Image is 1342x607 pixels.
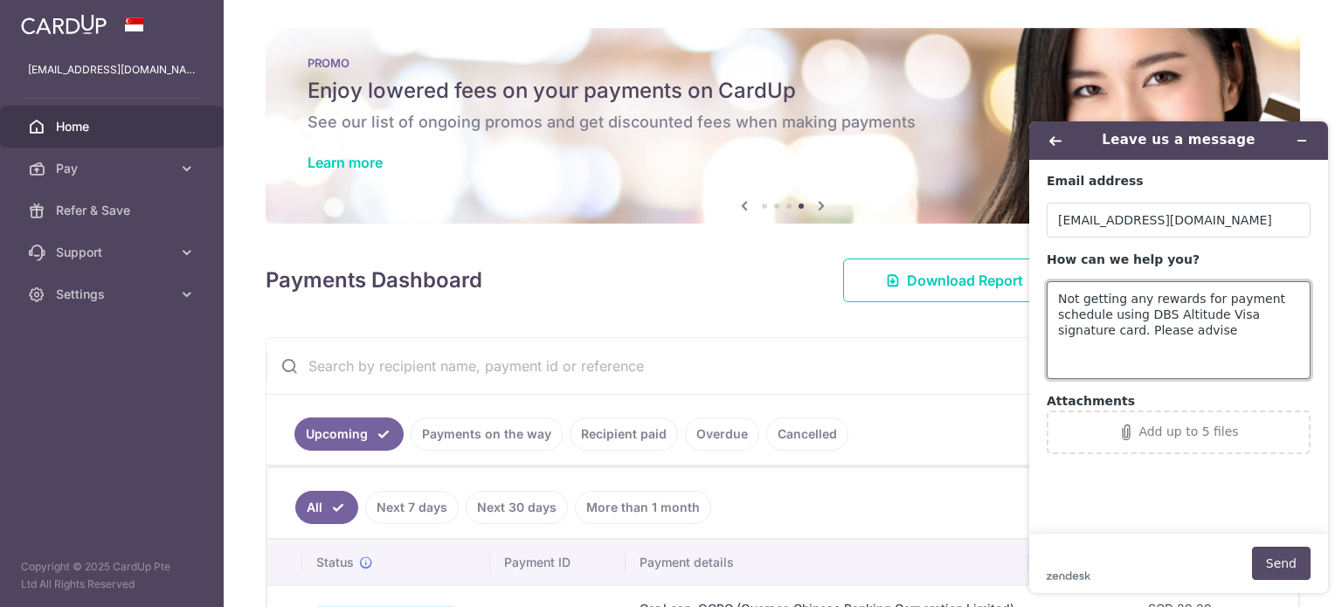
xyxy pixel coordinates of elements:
[308,77,1258,105] h5: Enjoy lowered fees on your payments on CardUp
[56,160,171,177] span: Pay
[308,154,383,171] a: Learn more
[626,540,1028,585] th: Payment details
[907,270,1023,291] span: Download Report
[266,28,1300,224] img: Latest Promos banner
[1015,107,1342,607] iframe: Find more information here
[56,118,171,135] span: Home
[294,417,404,451] a: Upcoming
[466,491,568,524] a: Next 30 days
[56,286,171,303] span: Settings
[766,417,848,451] a: Cancelled
[39,12,75,28] span: Help
[685,417,759,451] a: Overdue
[316,554,354,571] span: Status
[56,202,171,219] span: Refer & Save
[266,338,1257,394] input: Search by recipient name, payment id or reference
[490,540,626,585] th: Payment ID
[308,112,1258,133] h6: See our list of ongoing promos and get discounted fees when making payments
[308,56,1258,70] p: PROMO
[365,491,459,524] a: Next 7 days
[28,61,196,79] p: [EMAIL_ADDRESS][DOMAIN_NAME]
[843,259,1066,302] a: Download Report
[575,491,711,524] a: More than 1 month
[295,491,358,524] a: All
[56,244,171,261] span: Support
[411,417,563,451] a: Payments on the way
[21,14,107,35] img: CardUp
[266,265,482,296] h4: Payments Dashboard
[570,417,678,451] a: Recipient paid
